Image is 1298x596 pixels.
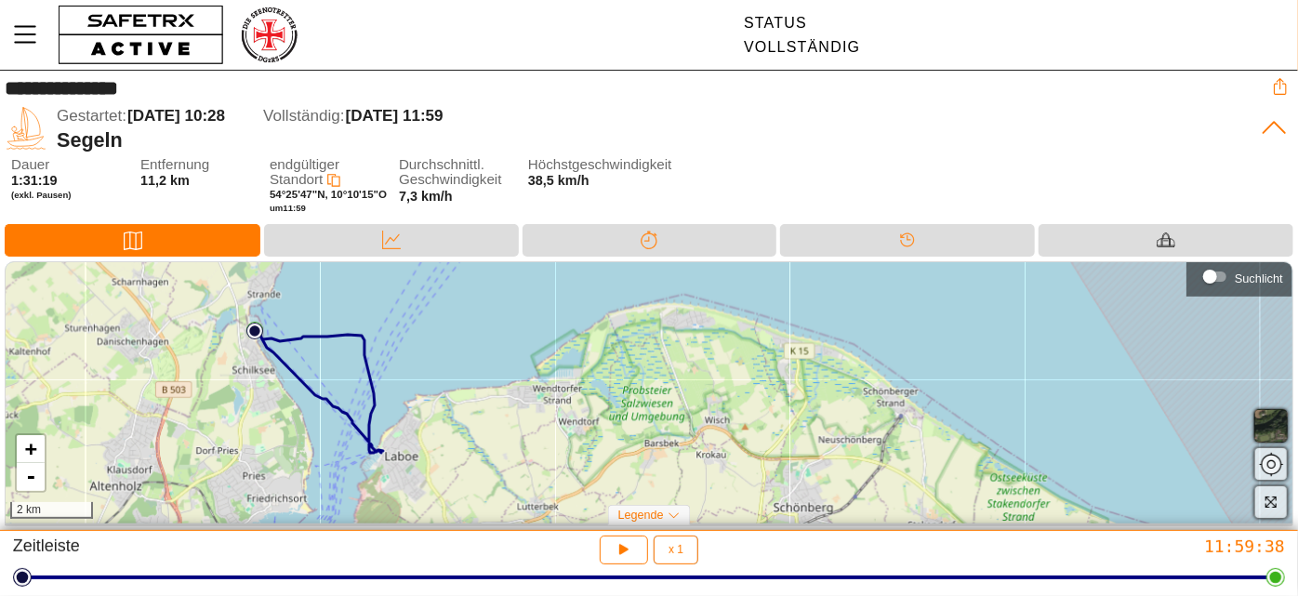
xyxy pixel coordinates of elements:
[11,173,58,188] font: 1:31:19
[127,107,225,125] font: [DATE] 10:28
[744,39,860,55] font: Vollständig
[399,189,453,204] font: 7,3 km/h
[5,224,260,257] div: Karte
[528,173,589,188] font: 38,5 km/h
[25,437,37,460] font: +
[1235,272,1283,285] font: Suchlicht
[270,203,283,213] font: um
[13,536,80,555] font: Zeitleiste
[1039,224,1293,257] div: Ausrüstung
[744,15,807,31] font: Status
[17,435,45,463] a: Vergrößern
[57,107,126,125] font: Gestartet:
[669,543,683,556] font: x 1
[780,224,1035,257] div: Zeitleiste
[270,189,387,200] font: 54°25'47"N, 10°10'15"O
[528,156,672,172] font: Höchstgeschwindigkeit
[263,107,344,125] font: Vollständig:
[57,128,123,152] font: Segeln
[140,156,209,172] font: Entfernung
[246,323,263,339] img: PathStart.svg
[17,463,45,491] a: Herauszoomen
[246,322,263,338] img: PathEnd.svg
[283,203,306,213] font: 11:59
[239,5,298,65] img: RescueLogo.png
[11,190,72,200] font: (exkl. Pausen)
[1196,263,1283,291] div: Suchlicht
[1157,231,1175,249] img: Equipment_Black.svg
[140,173,190,188] font: 11,2 km
[399,156,502,188] font: Durchschnittl. Geschwindigkeit
[523,224,777,257] div: Trennung
[264,224,519,257] div: Daten
[11,156,49,172] font: Dauer
[10,502,93,519] div: 2 km
[346,107,444,125] font: [DATE] 11:59
[654,536,698,564] button: x 1
[1204,536,1285,556] font: 11:59:38
[618,509,664,522] font: Legende
[270,156,339,188] font: endgültiger Standort
[5,107,47,150] img: SAILING.svg
[25,465,37,488] font: -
